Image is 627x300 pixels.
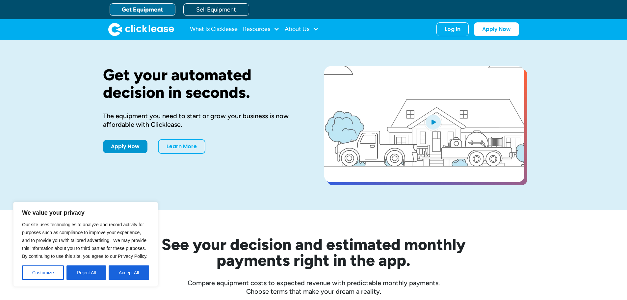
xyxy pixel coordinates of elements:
a: Get Equipment [110,3,175,16]
a: Apply Now [474,22,519,36]
div: About Us [285,23,319,36]
a: Sell Equipment [183,3,249,16]
div: We value your privacy [13,202,158,287]
div: Log In [445,26,460,33]
span: Our site uses technologies to analyze and record activity for purposes such as compliance to impr... [22,222,147,259]
img: Blue play button logo on a light blue circular background [424,113,442,131]
button: Customize [22,265,64,280]
a: home [108,23,174,36]
div: Compare equipment costs to expected revenue with predictable monthly payments. Choose terms that ... [103,279,524,296]
img: Clicklease logo [108,23,174,36]
a: Apply Now [103,140,147,153]
div: The equipment you need to start or grow your business is now affordable with Clicklease. [103,112,303,129]
a: What Is Clicklease [190,23,238,36]
button: Reject All [66,265,106,280]
a: Learn More [158,139,205,154]
div: Resources [243,23,279,36]
h2: See your decision and estimated monthly payments right in the app. [129,236,498,268]
button: Accept All [109,265,149,280]
p: We value your privacy [22,209,149,217]
h1: Get your automated decision in seconds. [103,66,303,101]
a: open lightbox [324,66,524,182]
